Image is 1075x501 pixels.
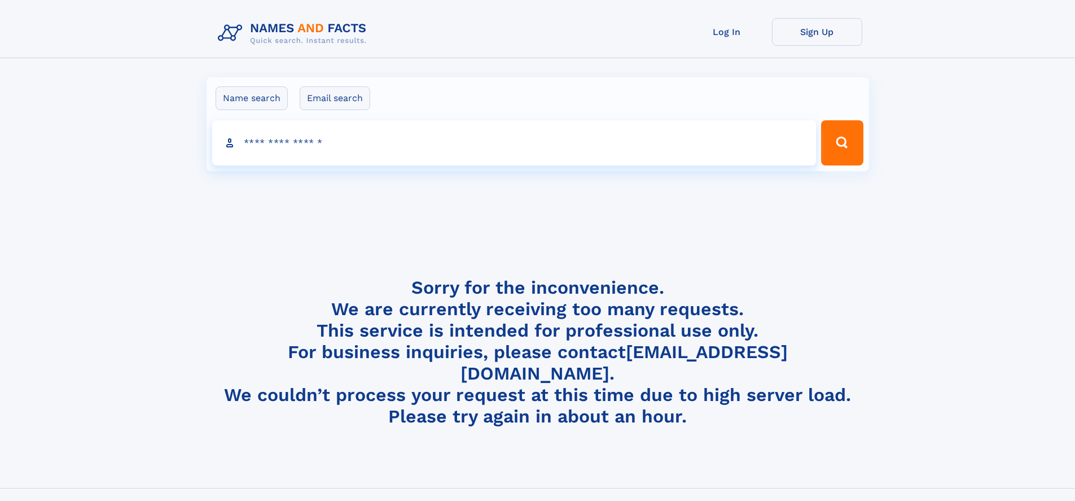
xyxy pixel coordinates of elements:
[821,120,863,165] button: Search Button
[216,86,288,110] label: Name search
[213,18,376,49] img: Logo Names and Facts
[213,277,862,428] h4: Sorry for the inconvenience. We are currently receiving too many requests. This service is intend...
[772,18,862,46] a: Sign Up
[300,86,370,110] label: Email search
[460,341,788,384] a: [EMAIL_ADDRESS][DOMAIN_NAME]
[682,18,772,46] a: Log In
[212,120,817,165] input: search input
